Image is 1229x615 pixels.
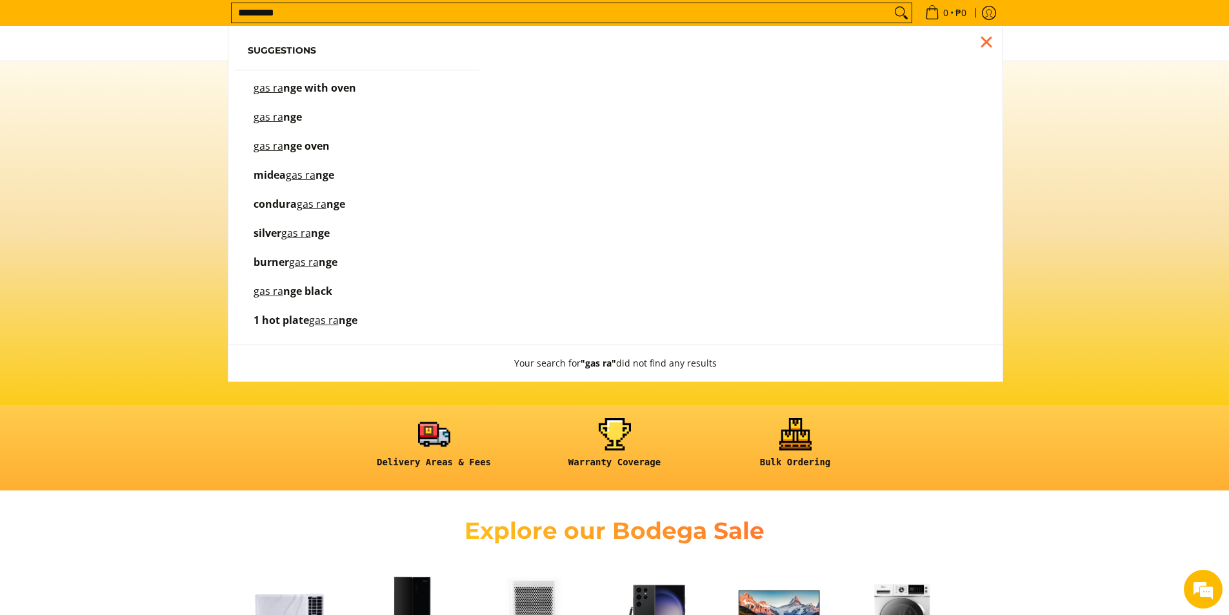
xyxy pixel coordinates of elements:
[319,255,337,269] span: nge
[289,255,319,269] mark: gas ra
[248,257,467,280] a: burner gas range
[248,83,467,106] a: gas range with oven
[921,6,970,20] span: •
[531,418,699,478] a: <h6><strong>Warranty Coverage</strong></h6>
[254,255,289,269] span: burner
[254,257,337,280] p: burner gas range
[254,197,297,211] span: condura
[254,170,334,193] p: midea gas range
[248,112,467,135] a: gas range
[286,168,315,182] mark: gas ra
[297,197,326,211] mark: gas ra
[891,3,912,23] button: Search
[248,316,467,338] a: 1 hot plate gas range
[254,112,302,135] p: gas range
[941,8,950,17] span: 0
[254,226,281,240] span: silver
[254,110,283,124] mark: gas ra
[581,357,616,369] strong: "gas ra"
[248,287,467,309] a: gas range black
[254,83,356,106] p: gas range with oven
[954,8,968,17] span: ₱0
[428,516,802,545] h2: Explore our Bodega Sale
[311,226,330,240] span: nge
[309,313,339,327] mark: gas ra
[350,418,518,478] a: <h6><strong>Delivery Areas & Fees</strong></h6>
[501,345,730,381] button: Your search for"gas ra"did not find any results
[281,226,311,240] mark: gas ra
[254,284,283,298] mark: gas ra
[283,284,332,298] span: nge black
[254,168,286,182] span: midea
[254,287,332,309] p: gas range black
[977,32,996,52] div: Close pop up
[254,199,345,222] p: condura gas range
[283,110,302,124] span: nge
[248,228,467,251] a: silver gas range
[254,141,330,164] p: gas range oven
[248,45,467,57] h6: Suggestions
[326,197,345,211] span: nge
[248,199,467,222] a: condura gas range
[254,81,283,95] mark: gas ra
[248,170,467,193] a: midea gas range
[712,418,879,478] a: <h6><strong>Bulk Ordering</strong></h6>
[254,313,309,327] span: 1 hot plate
[283,139,330,153] span: nge oven
[248,141,467,164] a: gas range oven
[315,168,334,182] span: nge
[254,228,330,251] p: silver gas range
[283,81,356,95] span: nge with oven
[339,313,357,327] span: nge
[254,139,283,153] mark: gas ra
[254,316,357,338] p: 1 hot plate gas range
